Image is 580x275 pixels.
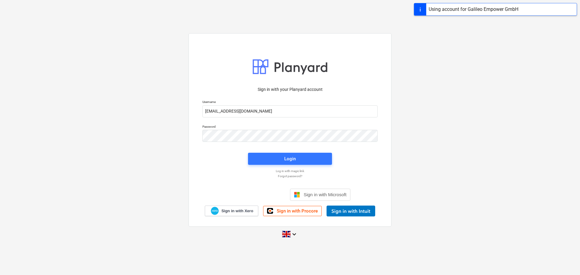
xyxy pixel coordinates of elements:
[291,231,298,238] i: keyboard_arrow_down
[202,100,378,105] p: Username
[202,105,378,117] input: Username
[429,6,518,13] div: Using account for Galileo Empower GmbH
[199,174,381,178] a: Forgot password?
[304,192,346,197] span: Sign in with Microsoft
[199,169,381,173] a: Log in with magic link
[205,206,259,216] a: Sign in with Xero
[202,86,378,93] p: Sign in with your Planyard account
[277,208,318,214] span: Sign in with Procore
[263,206,322,216] a: Sign in with Procore
[248,153,332,165] button: Login
[202,125,378,130] p: Password
[221,208,253,214] span: Sign in with Xero
[284,155,296,163] div: Login
[227,188,288,201] iframe: Sign in with Google Button
[294,192,300,198] img: Microsoft logo
[211,207,219,215] img: Xero logo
